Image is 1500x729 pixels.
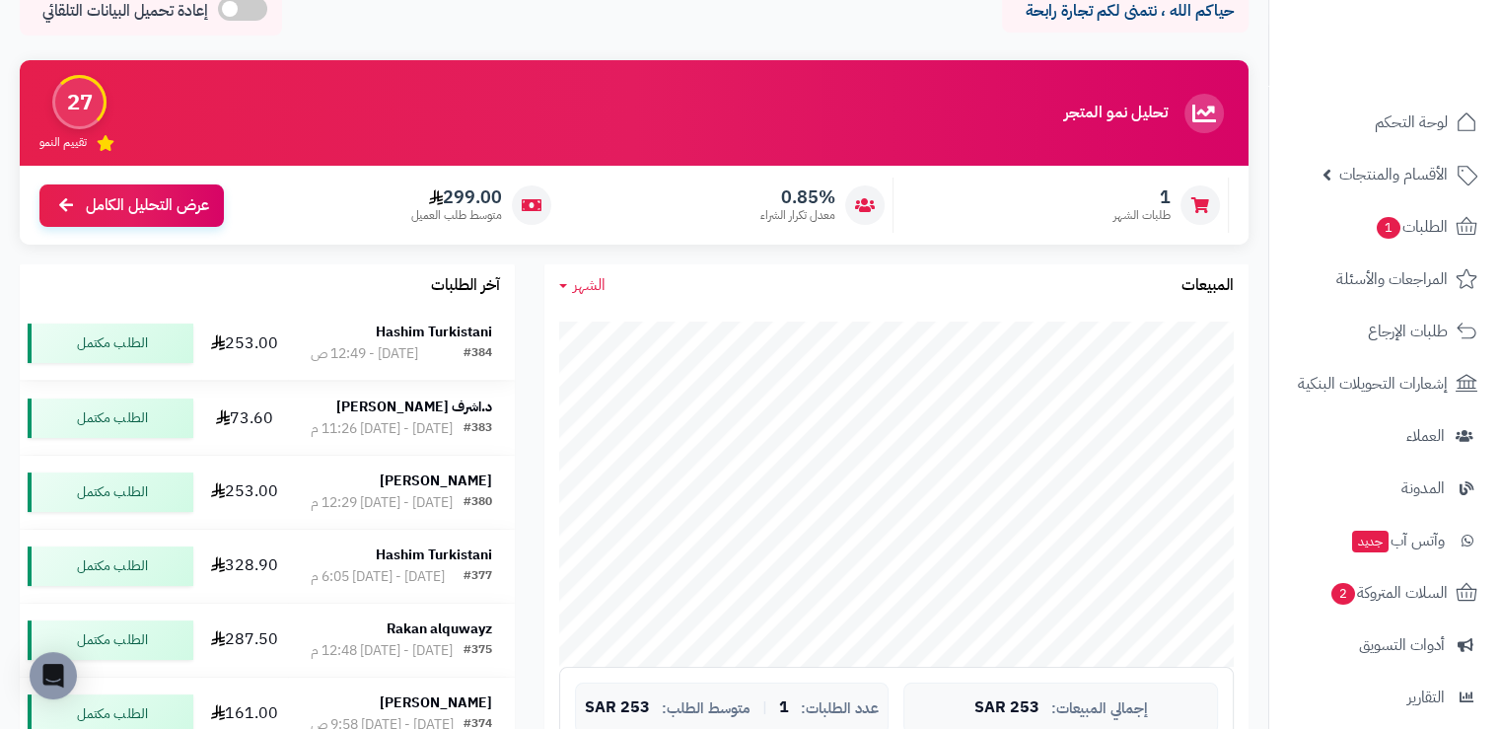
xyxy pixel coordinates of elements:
[201,530,288,603] td: 328.90
[387,619,492,639] strong: Rakan alquwayz
[86,194,209,217] span: عرض التحليل الكامل
[662,700,750,717] span: متوسط الطلب:
[28,547,193,586] div: الطلب مكتمل
[1359,631,1445,659] span: أدوات التسويق
[311,641,453,661] div: [DATE] - [DATE] 12:48 م
[311,567,445,587] div: [DATE] - [DATE] 6:05 م
[1329,579,1448,607] span: السلات المتروكة
[201,307,288,380] td: 253.00
[573,273,606,297] span: الشهر
[1281,412,1488,460] a: العملاء
[336,397,492,417] strong: د.اشرف [PERSON_NAME]
[311,344,418,364] div: [DATE] - 12:49 ص
[1051,700,1148,717] span: إجمالي المبيعات:
[974,699,1039,717] span: 253 SAR
[760,207,835,224] span: معدل تكرار الشراء
[380,471,492,491] strong: [PERSON_NAME]
[464,567,492,587] div: #377
[1281,360,1488,407] a: إشعارات التحويلات البنكية
[30,652,77,699] div: Open Intercom Messenger
[1336,265,1448,293] span: المراجعات والأسئلة
[1368,318,1448,345] span: طلبات الإرجاع
[39,184,224,227] a: عرض التحليل الكامل
[311,493,453,513] div: [DATE] - [DATE] 12:29 م
[411,207,502,224] span: متوسط طلب العميل
[464,344,492,364] div: #384
[1181,277,1234,295] h3: المبيعات
[1375,213,1448,241] span: الطلبات
[779,699,789,717] span: 1
[1407,684,1445,711] span: التقارير
[1281,255,1488,303] a: المراجعات والأسئلة
[464,641,492,661] div: #375
[1281,569,1488,617] a: السلات المتروكة2
[431,277,500,295] h3: آخر الطلبات
[1298,370,1448,398] span: إشعارات التحويلات البنكية
[411,186,502,208] span: 299.00
[1064,105,1168,122] h3: تحليل نمو المتجر
[201,604,288,677] td: 287.50
[1281,308,1488,355] a: طلبات الإرجاع
[201,382,288,455] td: 73.60
[28,473,193,512] div: الطلب مكتمل
[376,545,492,565] strong: Hashim Turkistani
[760,186,835,208] span: 0.85%
[762,700,767,715] span: |
[1339,161,1448,188] span: الأقسام والمنتجات
[801,700,879,717] span: عدد الطلبات:
[1281,517,1488,564] a: وآتس آبجديد
[1281,465,1488,512] a: المدونة
[464,493,492,513] div: #380
[585,699,650,717] span: 253 SAR
[311,419,453,439] div: [DATE] - [DATE] 11:26 م
[1281,203,1488,251] a: الطلبات1
[1352,531,1389,552] span: جديد
[380,693,492,713] strong: [PERSON_NAME]
[1406,422,1445,450] span: العملاء
[1113,186,1171,208] span: 1
[1350,527,1445,554] span: وآتس آب
[39,134,87,151] span: تقييم النمو
[559,274,606,297] a: الشهر
[1401,474,1445,502] span: المدونة
[1113,207,1171,224] span: طلبات الشهر
[28,399,193,438] div: الطلب مكتمل
[1331,583,1355,605] span: 2
[1281,621,1488,669] a: أدوات التسويق
[376,322,492,342] strong: Hashim Turkistani
[1281,674,1488,721] a: التقارير
[1375,109,1448,136] span: لوحة التحكم
[28,620,193,660] div: الطلب مكتمل
[201,456,288,529] td: 253.00
[1377,217,1400,239] span: 1
[464,419,492,439] div: #383
[1281,99,1488,146] a: لوحة التحكم
[28,324,193,363] div: الطلب مكتمل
